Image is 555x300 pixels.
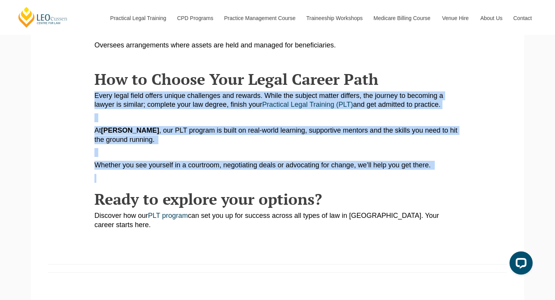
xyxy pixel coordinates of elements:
a: Venue Hire [436,2,474,35]
span: Whether you see yourself in a courtroom, negotiating deals or advocating for change, we’ll help y... [94,161,431,169]
a: [PERSON_NAME] Centre for Law [17,6,69,28]
a: Medicare Billing Course [368,2,436,35]
span: and get admitted to practice. [353,101,441,108]
span: At [94,126,101,134]
iframe: LiveChat chat widget [503,248,536,281]
a: Practice Management Course [219,2,301,35]
a: Practical Legal Training [104,2,172,35]
span: Every legal field offers unique challenges and rewards. While the subject matter differs, the jou... [94,92,443,108]
span: Discover how our can set you up for success across all types of law in [GEOGRAPHIC_DATA]. Your ca... [94,212,439,228]
span: Ready to explore your options? [94,189,322,209]
span: , our PLT program is built on real-world learning, supportive mentors and the skills you need to ... [94,126,457,143]
a: Traineeship Workshops [301,2,368,35]
span: Trusts Law [94,29,131,36]
a: CPD Programs [171,2,218,35]
a: Contact [508,2,538,35]
a: Practical Legal Training (PLT) [262,101,353,108]
a: About Us [474,2,508,35]
span: Oversees arrangements where assets are held and managed for beneficiaries. [94,41,336,49]
a: PLT program [148,212,188,219]
span: How to Choose Your Legal Career Path [94,69,378,89]
span: [PERSON_NAME] [101,126,159,134]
